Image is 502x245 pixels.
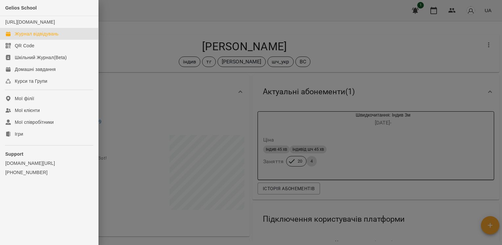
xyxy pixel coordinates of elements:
a: [URL][DOMAIN_NAME] [5,19,55,25]
div: Шкільний Журнал(Beta) [15,54,67,61]
span: Gelios School [5,5,37,11]
div: Мої клієнти [15,107,40,114]
p: Support [5,151,93,157]
div: Журнал відвідувань [15,31,58,37]
div: Ігри [15,131,23,137]
a: [PHONE_NUMBER] [5,169,93,176]
div: Курси та Групи [15,78,47,84]
a: [DOMAIN_NAME][URL] [5,160,93,167]
div: Домашні завдання [15,66,56,73]
div: Мої філії [15,95,34,102]
div: Мої співробітники [15,119,54,125]
div: QR Code [15,42,34,49]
